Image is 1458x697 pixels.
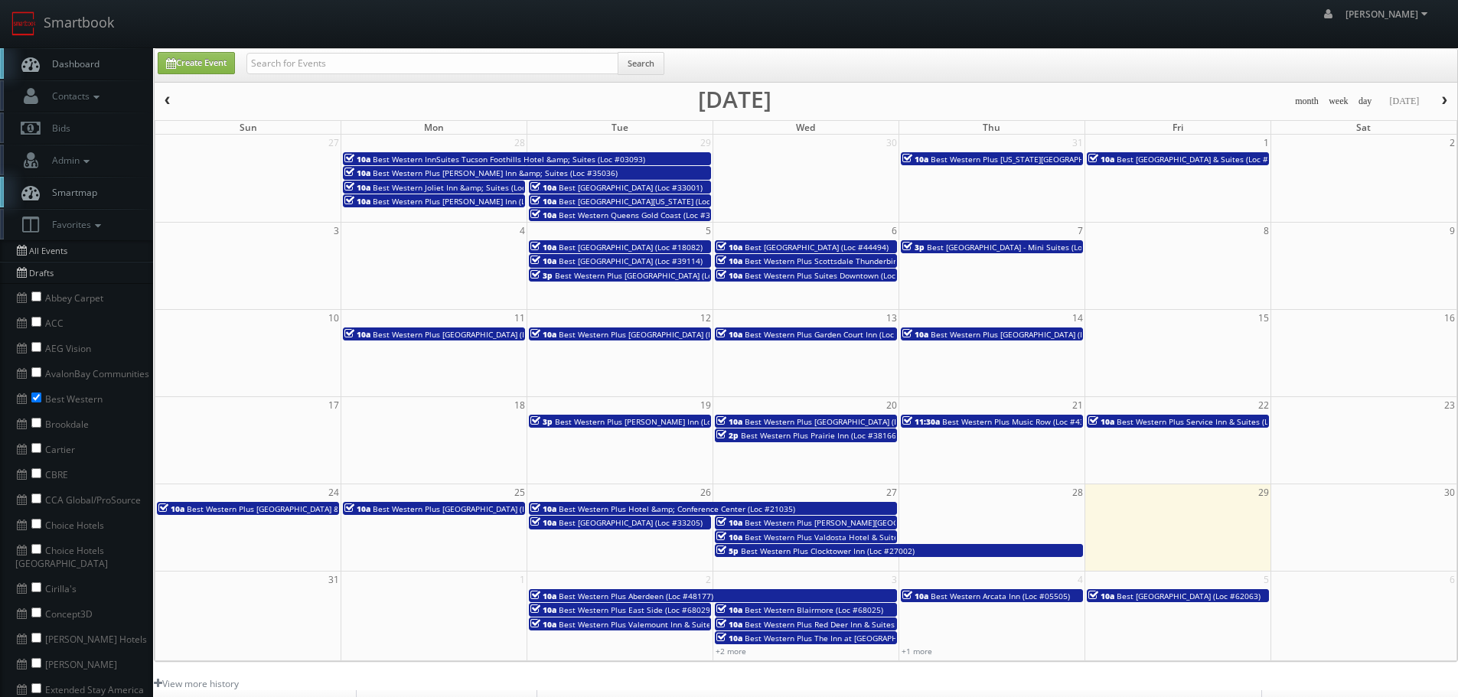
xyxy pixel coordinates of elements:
[1290,92,1324,111] button: month
[327,310,341,326] span: 10
[513,397,527,413] span: 18
[1356,121,1371,134] span: Sat
[518,223,527,239] span: 4
[559,256,703,266] span: Best [GEOGRAPHIC_DATA] (Loc #39114)
[424,121,444,134] span: Mon
[745,416,939,427] span: Best Western Plus [GEOGRAPHIC_DATA] (Loc #11187)
[716,546,739,556] span: 5p
[796,121,815,134] span: Wed
[530,517,556,528] span: 10a
[373,329,567,340] span: Best Western Plus [GEOGRAPHIC_DATA] (Loc #48184)
[44,122,70,135] span: Bids
[559,503,795,514] span: Best Western Plus Hotel &amp; Conference Center (Loc #21035)
[942,416,1101,427] span: Best Western Plus Music Row (Loc #43150)
[373,154,645,164] span: Best Western InnSuites Tucson Foothills Hotel &amp; Suites (Loc #03093)
[1345,8,1432,21] span: [PERSON_NAME]
[1443,484,1456,500] span: 30
[902,646,932,656] a: +1 more
[158,503,184,514] span: 10a
[158,52,235,74] a: Create Event
[1443,397,1456,413] span: 23
[327,572,341,588] span: 31
[11,11,36,36] img: smartbook-logo.png
[618,52,664,75] button: Search
[1117,591,1261,601] span: Best [GEOGRAPHIC_DATA] (Loc #62063)
[518,572,527,588] span: 1
[44,90,103,103] span: Contacts
[1448,135,1456,151] span: 2
[745,256,976,266] span: Best Western Plus Scottsdale Thunderbird Suites (Loc #03156)
[612,121,628,134] span: Tue
[559,329,753,340] span: Best Western Plus [GEOGRAPHIC_DATA] (Loc #62024)
[1257,397,1270,413] span: 22
[716,256,742,266] span: 10a
[530,604,556,615] span: 10a
[699,397,713,413] span: 19
[1173,121,1183,134] span: Fri
[902,329,928,340] span: 10a
[559,242,703,252] span: Best [GEOGRAPHIC_DATA] (Loc #18082)
[332,223,341,239] span: 3
[555,270,749,281] span: Best Western Plus [GEOGRAPHIC_DATA] (Loc #05385)
[327,135,341,151] span: 27
[931,329,1125,340] span: Best Western Plus [GEOGRAPHIC_DATA] (Loc #05665)
[513,135,527,151] span: 28
[716,329,742,340] span: 10a
[704,223,713,239] span: 5
[530,256,556,266] span: 10a
[902,242,925,252] span: 3p
[716,242,742,252] span: 10a
[44,218,105,231] span: Favorites
[559,517,703,528] span: Best [GEOGRAPHIC_DATA] (Loc #33205)
[1088,416,1114,427] span: 10a
[716,430,739,441] span: 2p
[1323,92,1354,111] button: week
[699,310,713,326] span: 12
[530,416,553,427] span: 3p
[1071,310,1085,326] span: 14
[745,633,1039,643] span: Best Western Plus The Inn at [GEOGRAPHIC_DATA][PERSON_NAME] (Loc #61082)
[1443,310,1456,326] span: 16
[530,329,556,340] span: 10a
[559,591,713,601] span: Best Western Plus Aberdeen (Loc #48177)
[885,135,899,151] span: 30
[745,619,944,630] span: Best Western Plus Red Deer Inn & Suites (Loc #61062)
[1088,154,1114,164] span: 10a
[530,591,556,601] span: 10a
[530,503,556,514] span: 10a
[716,416,742,427] span: 10a
[530,210,556,220] span: 10a
[344,182,370,193] span: 10a
[983,121,1000,134] span: Thu
[373,168,618,178] span: Best Western Plus [PERSON_NAME] Inn &amp; Suites (Loc #35036)
[530,196,556,207] span: 10a
[890,223,899,239] span: 6
[513,484,527,500] span: 25
[699,135,713,151] span: 29
[344,168,370,178] span: 10a
[327,397,341,413] span: 17
[1262,135,1270,151] span: 1
[1353,92,1378,111] button: day
[745,604,883,615] span: Best Western Blairmore (Loc #68025)
[1257,310,1270,326] span: 15
[555,416,749,427] span: Best Western Plus [PERSON_NAME] Inn (Loc #05185)
[885,310,899,326] span: 13
[716,646,746,656] a: +2 more
[44,154,93,167] span: Admin
[745,242,889,252] span: Best [GEOGRAPHIC_DATA] (Loc #44494)
[927,242,1119,252] span: Best [GEOGRAPHIC_DATA] - Mini Suites (Loc #05470)
[327,484,341,500] span: 24
[530,619,556,630] span: 10a
[699,484,713,500] span: 26
[1262,223,1270,239] span: 8
[154,677,239,690] a: View more history
[1448,223,1456,239] span: 9
[716,619,742,630] span: 10a
[890,572,899,588] span: 3
[1448,572,1456,588] span: 6
[902,154,928,164] span: 10a
[240,121,257,134] span: Sun
[902,416,940,427] span: 11:30a
[741,546,915,556] span: Best Western Plus Clocktower Inn (Loc #27002)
